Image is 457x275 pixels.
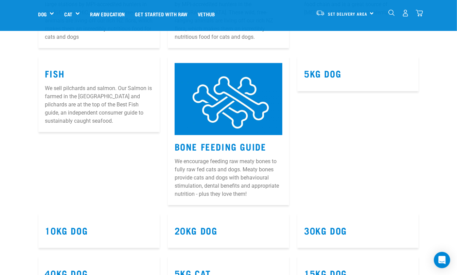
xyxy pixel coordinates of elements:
p: We encourage feeding raw meaty bones to fully raw fed cats and dogs. Meaty bones provide cats and... [175,157,282,198]
a: Cat [64,10,72,18]
a: 20kg Dog [175,228,217,233]
img: home-icon@2x.png [416,10,423,17]
a: 5kg Dog [304,71,341,76]
img: van-moving.png [316,10,325,16]
img: user.png [402,10,409,17]
a: Get started with Raw [130,0,193,28]
a: Fish [45,71,65,76]
img: home-icon-1@2x.png [388,10,395,16]
a: 10kg Dog [45,228,88,233]
img: 6.jpg [175,63,282,135]
p: We sell pilchards and salmon. Our Salmon is farmed in the [GEOGRAPHIC_DATA] and pilchards are at ... [45,84,153,125]
a: Vethub [193,0,220,28]
a: Dog [38,10,47,18]
div: Open Intercom Messenger [434,252,450,268]
a: Raw Education [85,0,130,28]
span: Set Delivery Area [328,13,368,15]
a: Bone Feeding Guide [175,144,266,149]
a: 30kg Dog [304,228,347,233]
